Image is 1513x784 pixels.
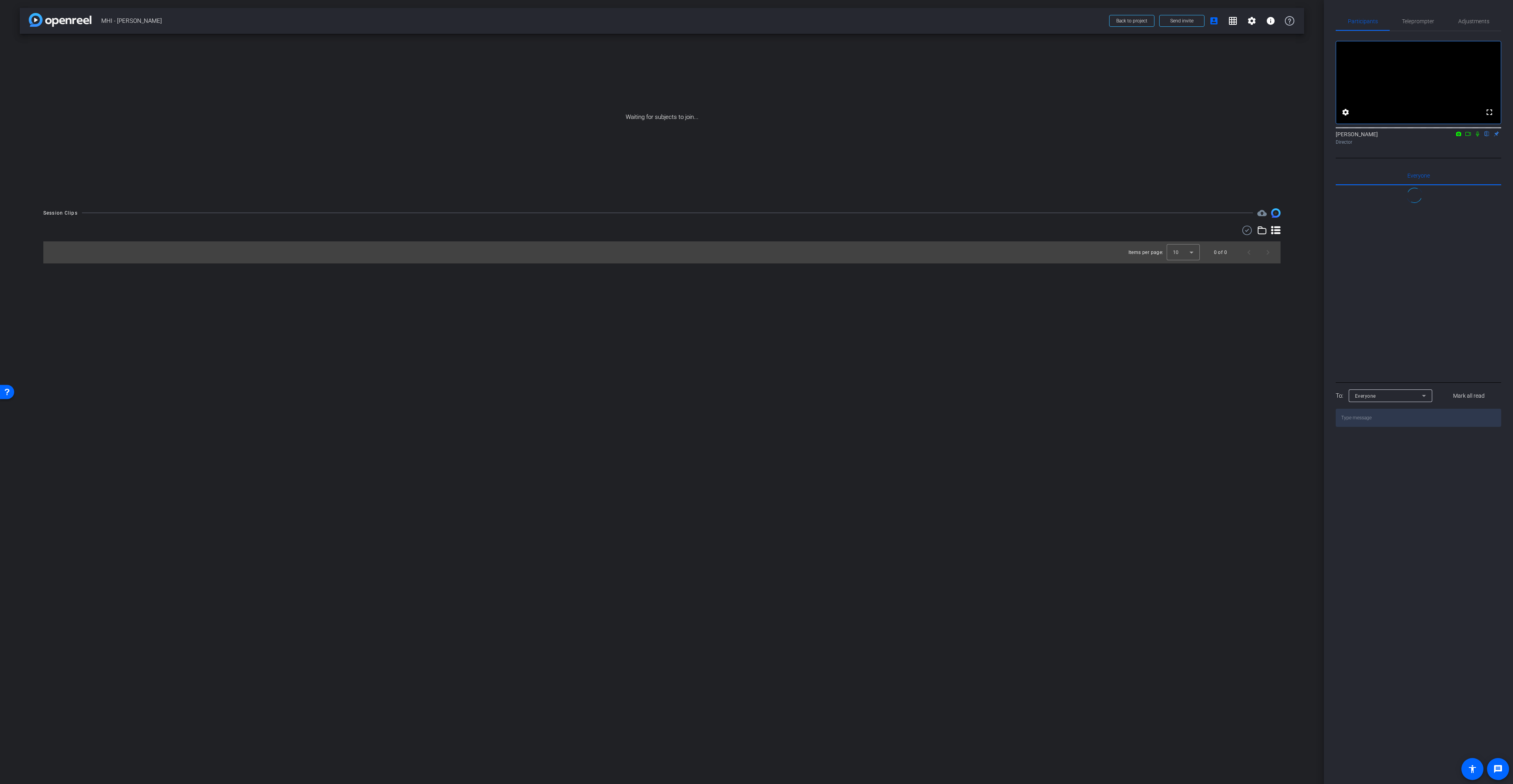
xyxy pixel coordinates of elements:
[1257,208,1267,218] mat-icon: cloud_upload
[1214,248,1227,256] div: 0 of 0
[1170,18,1193,24] span: Send invite
[1109,15,1154,27] button: Back to project
[1258,243,1277,262] button: Next page
[1355,393,1376,399] span: Everyone
[1405,185,1424,205] img: Loading Spinner
[1493,764,1503,774] mat-icon: message
[101,13,1104,29] span: MHI - [PERSON_NAME]
[1336,139,1501,146] div: Director
[1482,130,1492,137] mat-icon: flip
[1266,16,1275,26] mat-icon: info
[1257,208,1267,218] span: Destinations for your clips
[1468,764,1477,774] mat-icon: accessibility
[43,209,78,217] div: Session Clips
[1341,107,1350,117] mat-icon: settings
[1336,391,1343,400] div: To:
[1159,15,1204,27] button: Send invite
[1240,243,1258,262] button: Previous page
[29,13,91,27] img: app-logo
[1271,208,1281,218] img: Session clips
[1128,248,1164,256] div: Items per page:
[1458,19,1489,24] span: Adjustments
[1437,389,1502,403] button: Mark all read
[20,34,1304,200] div: Waiting for subjects to join...
[1209,16,1219,26] mat-icon: account_box
[1485,107,1494,117] mat-icon: fullscreen
[1228,16,1238,26] mat-icon: grid_on
[1453,392,1485,400] span: Mark all read
[1336,130,1501,146] div: [PERSON_NAME]
[1348,19,1378,24] span: Participants
[1402,19,1434,24] span: Teleprompter
[1247,16,1256,26] mat-icon: settings
[1116,18,1147,24] span: Back to project
[1407,173,1430,178] span: Everyone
